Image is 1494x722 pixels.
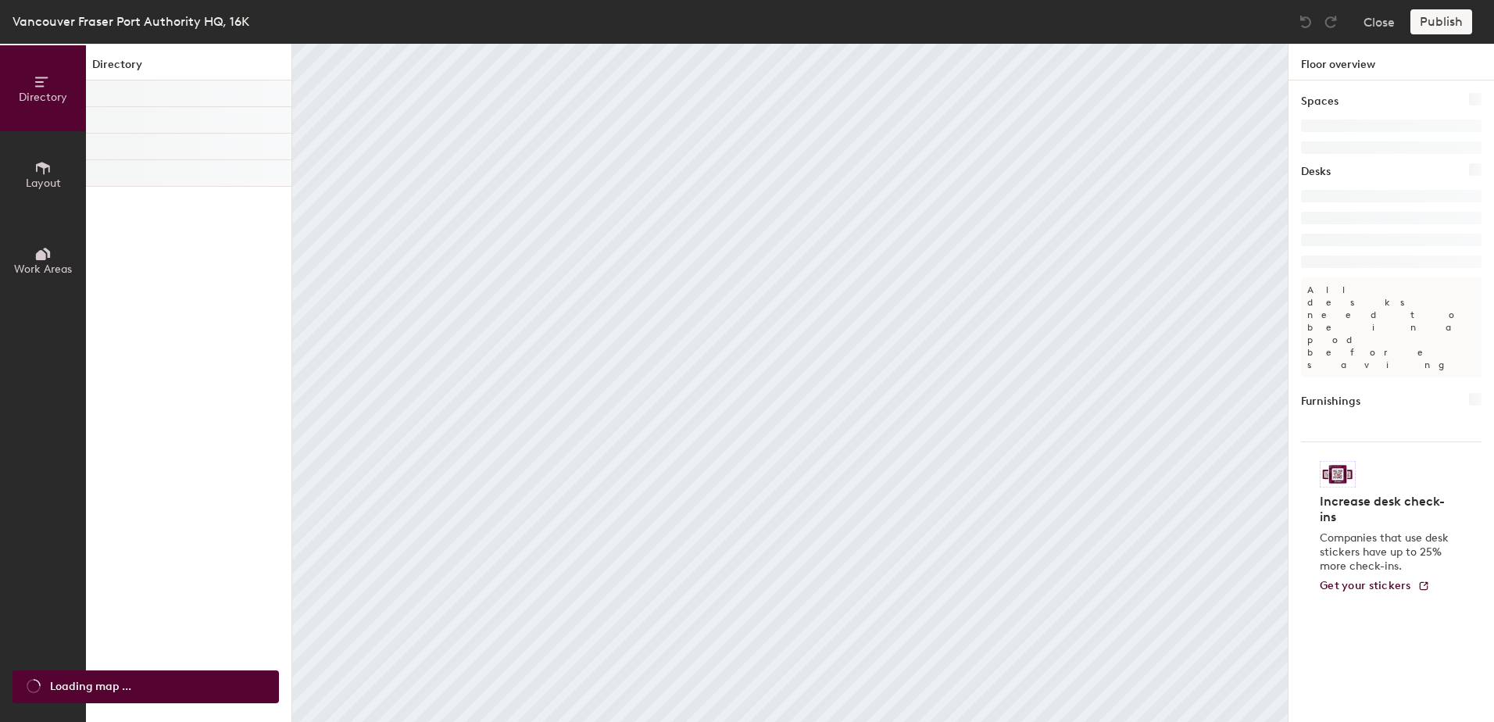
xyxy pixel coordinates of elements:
[50,678,131,695] span: Loading map ...
[1320,580,1430,593] a: Get your stickers
[1301,163,1331,180] h1: Desks
[19,91,67,104] span: Directory
[86,56,291,80] h1: Directory
[1320,531,1453,574] p: Companies that use desk stickers have up to 25% more check-ins.
[292,44,1288,722] canvas: Map
[1320,494,1453,525] h4: Increase desk check-ins
[1288,44,1494,80] h1: Floor overview
[13,12,249,31] div: Vancouver Fraser Port Authority HQ, 16K
[1323,14,1339,30] img: Redo
[1320,579,1411,592] span: Get your stickers
[1364,9,1395,34] button: Close
[26,177,61,190] span: Layout
[1301,277,1481,377] p: All desks need to be in a pod before saving
[1301,393,1360,410] h1: Furnishings
[1320,461,1356,488] img: Sticker logo
[14,263,72,276] span: Work Areas
[1301,93,1339,110] h1: Spaces
[1298,14,1314,30] img: Undo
